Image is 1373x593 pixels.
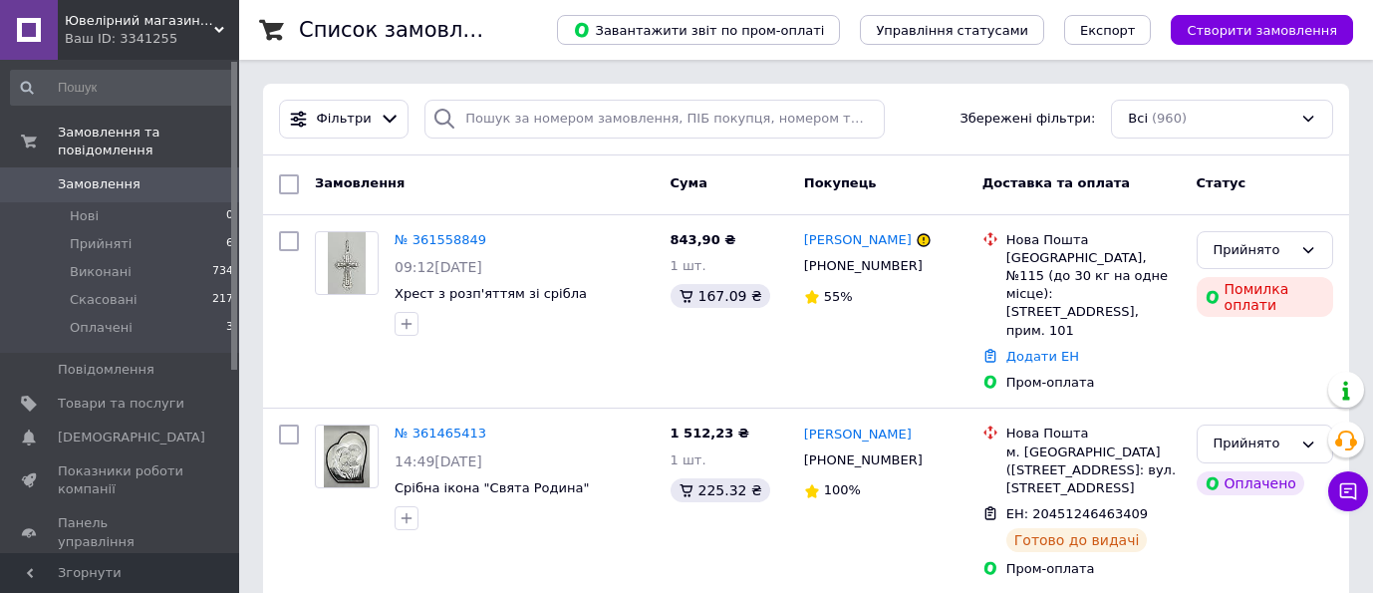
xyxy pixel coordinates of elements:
span: Оплачені [70,319,133,337]
a: Хрест з розп'яттям зі срібла [395,286,587,301]
div: 167.09 ₴ [671,284,770,308]
span: Виконані [70,263,132,281]
a: Створити замовлення [1151,22,1353,37]
span: 1 шт. [671,258,706,273]
a: [PERSON_NAME] [804,231,912,250]
span: Всі [1128,110,1148,129]
span: Збережені фільтри: [960,110,1095,129]
h1: Список замовлень [299,18,501,42]
span: 0 [226,207,233,225]
button: Експорт [1064,15,1152,45]
div: Ваш ID: 3341255 [65,30,239,48]
span: 09:12[DATE] [395,259,482,275]
span: 100% [824,482,861,497]
a: № 361465413 [395,426,486,441]
span: 843,90 ₴ [671,232,736,247]
div: Пром-оплата [1006,374,1181,392]
div: 225.32 ₴ [671,478,770,502]
span: Статус [1197,175,1246,190]
span: Управління статусами [876,23,1028,38]
button: Чат з покупцем [1328,471,1368,511]
img: Фото товару [328,232,365,294]
div: Прийнято [1214,240,1292,261]
span: Cума [671,175,707,190]
div: Нова Пошта [1006,425,1181,443]
span: Скасовані [70,291,137,309]
span: Доставка та оплата [982,175,1130,190]
span: Замовлення [315,175,405,190]
span: 1 шт. [671,452,706,467]
div: [GEOGRAPHIC_DATA], №115 (до 30 кг на одне місце): [STREET_ADDRESS], прим. 101 [1006,249,1181,340]
span: Створити замовлення [1187,23,1337,38]
span: Замовлення та повідомлення [58,124,239,159]
button: Управління статусами [860,15,1044,45]
span: Експорт [1080,23,1136,38]
div: Нова Пошта [1006,231,1181,249]
span: 6 [226,235,233,253]
span: Показники роботи компанії [58,462,184,498]
a: Фото товару [315,231,379,295]
div: [PHONE_NUMBER] [800,253,927,279]
button: Створити замовлення [1171,15,1353,45]
div: м. [GEOGRAPHIC_DATA] ([STREET_ADDRESS]: вул. [STREET_ADDRESS] [1006,444,1181,498]
a: Срібна ікона "Свята Родина" [395,480,589,495]
span: 3 [226,319,233,337]
span: 55% [824,289,853,304]
span: (960) [1152,111,1187,126]
span: Повідомлення [58,361,154,379]
span: Замовлення [58,175,140,193]
div: Оплачено [1197,471,1304,495]
span: 734 [212,263,233,281]
span: Покупець [804,175,877,190]
span: Товари та послуги [58,395,184,413]
img: Фото товару [324,426,371,487]
button: Завантажити звіт по пром-оплаті [557,15,840,45]
span: ЕН: 20451246463409 [1006,506,1148,521]
span: Фільтри [317,110,372,129]
span: 217 [212,291,233,309]
a: № 361558849 [395,232,486,247]
a: Додати ЕН [1006,349,1079,364]
div: Готово до видачі [1006,528,1148,552]
div: Прийнято [1214,434,1292,454]
div: Помилка оплати [1197,277,1333,317]
span: Нові [70,207,99,225]
span: Завантажити звіт по пром-оплаті [573,21,824,39]
span: Прийняті [70,235,132,253]
a: Фото товару [315,425,379,488]
div: [PHONE_NUMBER] [800,447,927,473]
span: Ювелірний магазин "Максим" [65,12,214,30]
a: [PERSON_NAME] [804,426,912,445]
span: 14:49[DATE] [395,453,482,469]
input: Пошук за номером замовлення, ПІБ покупця, номером телефону, Email, номером накладної [424,100,884,139]
div: Пром-оплата [1006,560,1181,578]
span: [DEMOGRAPHIC_DATA] [58,429,205,446]
span: 1 512,23 ₴ [671,426,749,441]
span: Панель управління [58,514,184,550]
input: Пошук [10,70,235,106]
